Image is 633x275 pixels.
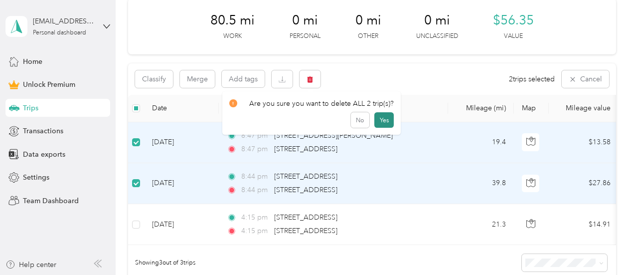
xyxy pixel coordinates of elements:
[23,126,63,136] span: Transactions
[23,56,42,67] span: Home
[223,32,242,41] p: Work
[358,32,378,41] p: Other
[241,212,270,223] span: 4:15 pm
[504,32,523,41] p: Value
[448,122,514,163] td: 19.4
[144,204,219,245] td: [DATE]
[274,172,337,181] span: [STREET_ADDRESS]
[135,70,173,88] button: Classify
[219,95,448,122] th: Locations
[577,219,633,275] iframe: Everlance-gr Chat Button Frame
[23,103,38,113] span: Trips
[33,30,86,36] div: Personal dashboard
[144,163,219,204] td: [DATE]
[23,79,75,90] span: Unlock Premium
[229,98,394,109] div: Are you sure you want to delete ALL 2 trip(s)?
[290,32,320,41] p: Personal
[355,12,381,28] span: 0 mi
[33,16,95,26] div: [EMAIL_ADDRESS][DOMAIN_NAME]
[549,163,619,204] td: $27.86
[549,204,619,245] td: $14.91
[374,112,394,128] button: Yes
[448,95,514,122] th: Mileage (mi)
[241,171,270,182] span: 8:44 pm
[274,145,337,153] span: [STREET_ADDRESS]
[144,95,219,122] th: Date
[274,213,337,222] span: [STREET_ADDRESS]
[241,130,270,141] span: 8:47 pm
[241,185,270,196] span: 8:44 pm
[549,122,619,163] td: $13.58
[144,122,219,163] td: [DATE]
[128,259,195,268] span: Showing 3 out of 3 trips
[5,260,56,270] button: Help center
[448,204,514,245] td: 21.3
[416,32,458,41] p: Unclassified
[351,112,369,128] button: No
[509,74,555,84] span: 2 trips selected
[241,144,270,155] span: 8:47 pm
[274,186,337,194] span: [STREET_ADDRESS]
[23,149,65,160] span: Data exports
[274,227,337,235] span: [STREET_ADDRESS]
[241,226,270,237] span: 4:15 pm
[210,12,255,28] span: 80.5 mi
[23,172,49,183] span: Settings
[222,70,265,87] button: Add tags
[514,95,549,122] th: Map
[180,70,215,88] button: Merge
[23,196,79,206] span: Team Dashboard
[549,95,619,122] th: Mileage value
[493,12,534,28] span: $56.35
[292,12,318,28] span: 0 mi
[448,163,514,204] td: 39.8
[562,70,609,88] button: Cancel
[424,12,450,28] span: 0 mi
[274,131,393,140] span: [STREET_ADDRESS][PERSON_NAME]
